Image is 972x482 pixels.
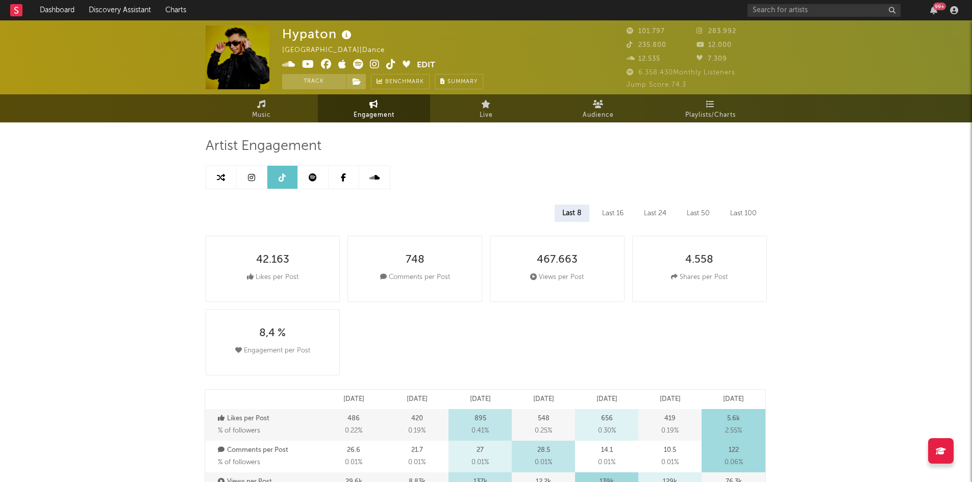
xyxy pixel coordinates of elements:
span: 0.19 % [408,425,426,437]
a: Audience [542,94,655,122]
span: 2.55 % [725,425,742,437]
span: Benchmark [385,76,424,88]
div: 99 + [933,3,946,10]
div: Hypaton [282,26,354,42]
button: Track [282,74,346,89]
div: [GEOGRAPHIC_DATA] | Dance [282,44,396,57]
span: % of followers [218,427,260,434]
p: 419 [664,413,676,425]
span: 6.358.430 Monthly Listeners [627,69,735,76]
div: Comments per Post [380,271,450,284]
span: 0.01 % [345,456,362,469]
p: 10.5 [664,444,676,456]
div: 42.163 [256,254,289,266]
div: Last 8 [555,205,589,222]
span: 0.41 % [471,425,489,437]
span: Audience [583,109,614,121]
div: Likes per Post [247,271,298,284]
input: Search for artists [747,4,901,17]
a: Playlists/Charts [655,94,767,122]
span: 0.01 % [535,456,552,469]
p: 28.5 [537,444,550,456]
p: 14.1 [601,444,613,456]
span: 0.06 % [725,456,743,469]
p: 21.7 [411,444,423,456]
div: Shares per Post [671,271,728,284]
p: [DATE] [407,393,428,405]
button: Summary [435,74,483,89]
div: Last 50 [679,205,717,222]
p: 122 [729,444,739,456]
a: Music [206,94,318,122]
p: 548 [538,413,550,425]
p: 420 [411,413,423,425]
span: 0.19 % [661,425,679,437]
p: [DATE] [343,393,364,405]
a: Benchmark [371,74,430,89]
a: Live [430,94,542,122]
p: Comments per Post [218,444,320,456]
span: Live [480,109,493,121]
p: [DATE] [533,393,554,405]
span: 0.25 % [535,425,552,437]
p: [DATE] [596,393,617,405]
span: 7.309 [696,56,727,62]
p: [DATE] [660,393,681,405]
span: Engagement [354,109,394,121]
span: 0.01 % [471,456,489,469]
div: Last 16 [594,205,631,222]
div: 748 [406,254,425,266]
span: 101.797 [627,28,665,35]
span: Summary [447,79,478,85]
div: 467.663 [537,254,578,266]
div: Last 100 [722,205,764,222]
div: Views per Post [530,271,584,284]
span: 0.01 % [598,456,615,469]
p: [DATE] [723,393,744,405]
p: 895 [475,413,486,425]
span: Jump Score: 74.3 [627,82,686,88]
span: Music [252,109,271,121]
div: 8,4 % [259,327,286,340]
span: 0.01 % [661,456,679,469]
span: 0.30 % [598,425,616,437]
span: Artist Engagement [206,140,321,153]
p: Likes per Post [218,413,320,425]
span: 0.22 % [345,425,362,437]
span: % of followers [218,459,260,466]
span: 12.000 [696,42,732,48]
p: 5.6k [727,413,740,425]
p: 26.6 [347,444,360,456]
button: 99+ [930,6,937,14]
div: Engagement per Post [235,345,310,357]
div: 4.558 [685,254,713,266]
p: 486 [347,413,360,425]
p: [DATE] [470,393,491,405]
span: 0.01 % [408,456,426,469]
span: 283.992 [696,28,736,35]
p: 27 [477,444,484,456]
span: Playlists/Charts [685,109,736,121]
span: 235.800 [627,42,666,48]
span: 12.535 [627,56,660,62]
a: Engagement [318,94,430,122]
div: Last 24 [636,205,674,222]
button: Edit [417,59,435,72]
p: 656 [601,413,613,425]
